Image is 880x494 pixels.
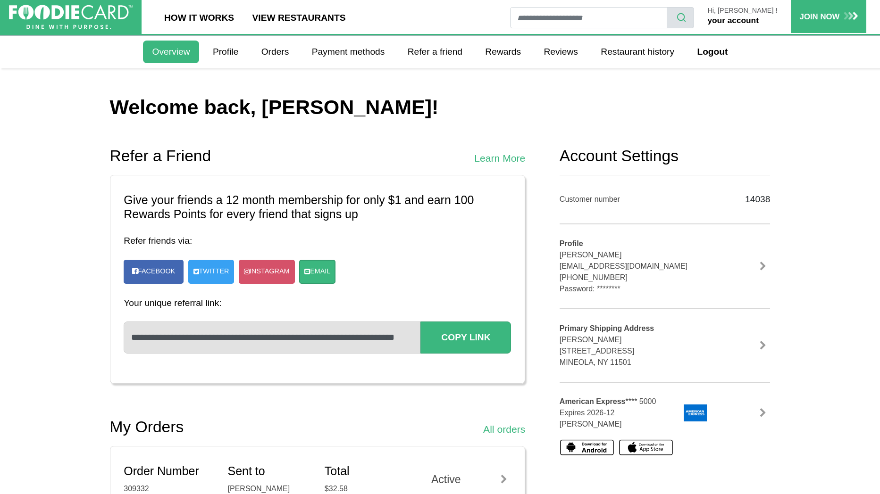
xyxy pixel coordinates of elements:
[560,194,711,205] div: Customer number
[560,239,583,247] b: Profile
[688,41,737,63] a: Logout
[310,266,330,277] span: Email
[299,260,335,284] a: Email
[474,151,525,166] a: Learn More
[483,422,525,437] a: All orders
[421,471,511,488] div: Active
[9,5,133,30] img: FoodieCard; Eat, Drink, Save, Donate
[420,321,511,353] button: Copy Link
[143,41,199,63] a: Overview
[110,418,184,436] h2: My Orders
[476,41,530,63] a: Rewards
[560,397,626,405] b: American Express
[199,266,229,277] span: Twitter
[535,41,587,63] a: Reviews
[667,7,694,28] button: search
[124,464,213,478] h5: Order Number
[110,95,771,120] h1: Welcome back, [PERSON_NAME]!
[560,238,711,295] div: [PERSON_NAME] [EMAIL_ADDRESS][DOMAIN_NAME] [PHONE_NUMBER] Password: ********
[128,262,179,281] a: Facebook
[252,41,298,63] a: Orders
[553,396,676,430] div: **** 5000 Expires 2026-12 [PERSON_NAME]
[250,266,289,277] span: Instagram
[592,41,683,63] a: Restaurant history
[707,16,758,25] a: your account
[725,189,771,210] div: 14038
[204,41,248,63] a: Profile
[325,464,407,478] h5: Total
[228,464,310,478] h5: Sent to
[560,147,771,165] h2: Account Settings
[124,193,511,222] h3: Give your friends a 12 month membership for only $1 and earn 100 Rewards Points for every friend ...
[303,41,394,63] a: Payment methods
[510,7,667,28] input: restaurant search
[124,297,511,308] h4: Your unique referral link:
[560,323,711,368] address: [PERSON_NAME] [STREET_ADDRESS] MINEOLA, NY 11501
[188,260,235,284] a: Twitter
[560,324,654,332] b: Primary Shipping Address
[683,404,707,421] img: americanexpress.png
[239,260,294,284] a: Instagram
[110,147,211,165] h2: Refer a Friend
[707,7,777,15] p: Hi, [PERSON_NAME] !
[399,41,472,63] a: Refer a friend
[138,267,175,275] span: Facebook
[124,235,511,246] h4: Refer friends via:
